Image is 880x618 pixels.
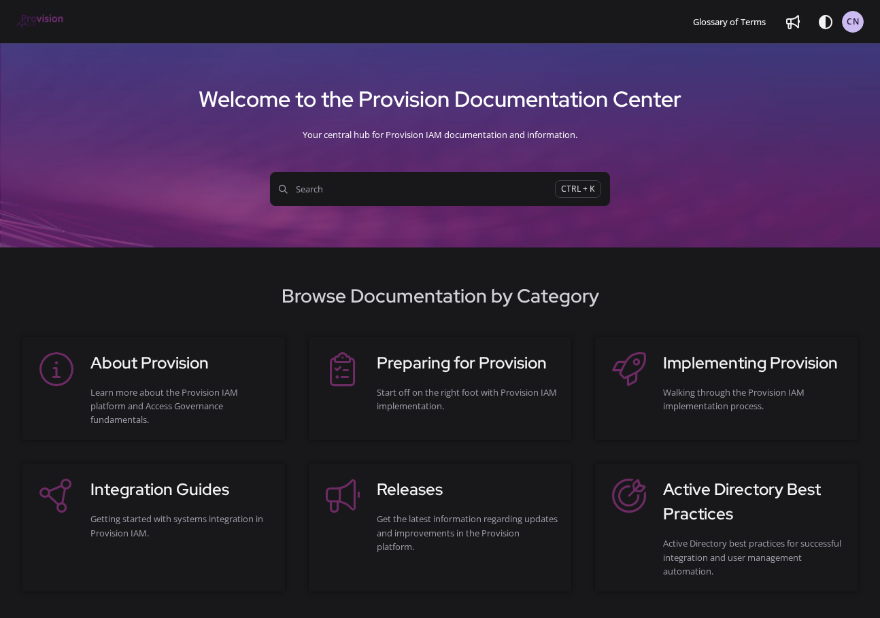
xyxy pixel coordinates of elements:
a: ReleasesGet the latest information regarding updates and improvements in the Provision platform. [322,477,558,577]
h3: Integration Guides [90,477,271,502]
h3: Active Directory Best Practices [663,477,844,526]
div: Getting started with systems integration in Provision IAM. [90,512,271,539]
span: CN [847,16,860,29]
a: Implementing ProvisionWalking through the Provision IAM implementation process. [609,351,844,426]
button: SearchCTRL + K [270,172,610,206]
span: Search [279,182,555,196]
div: Your central hub for Provision IAM documentation and information. [16,118,864,152]
a: Project logo [16,14,65,30]
div: Active Directory best practices for successful integration and user management automation. [663,536,844,577]
h3: Implementing Provision [663,351,844,375]
span: CTRL + K [555,180,601,199]
h2: Browse Documentation by Category [16,281,864,310]
a: Integration GuidesGetting started with systems integration in Provision IAM. [36,477,271,577]
div: Learn more about the Provision IAM platform and Access Governance fundamentals. [90,385,271,426]
a: About ProvisionLearn more about the Provision IAM platform and Access Governance fundamentals. [36,351,271,426]
h3: Releases [377,477,558,502]
h3: About Provision [90,351,271,375]
h1: Welcome to the Provision Documentation Center [16,81,864,118]
div: Get the latest information regarding updates and improvements in the Provision platform. [377,512,558,553]
a: Whats new [782,11,804,33]
h3: Preparing for Provision [377,351,558,375]
button: CN [842,11,864,33]
a: Active Directory Best PracticesActive Directory best practices for successful integration and use... [609,477,844,577]
div: Walking through the Provision IAM implementation process. [663,385,844,413]
span: Glossary of Terms [693,16,766,28]
img: brand logo [16,14,65,29]
a: Preparing for ProvisionStart off on the right foot with Provision IAM implementation. [322,351,558,426]
div: Start off on the right foot with Provision IAM implementation. [377,385,558,413]
button: Theme options [815,11,836,33]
